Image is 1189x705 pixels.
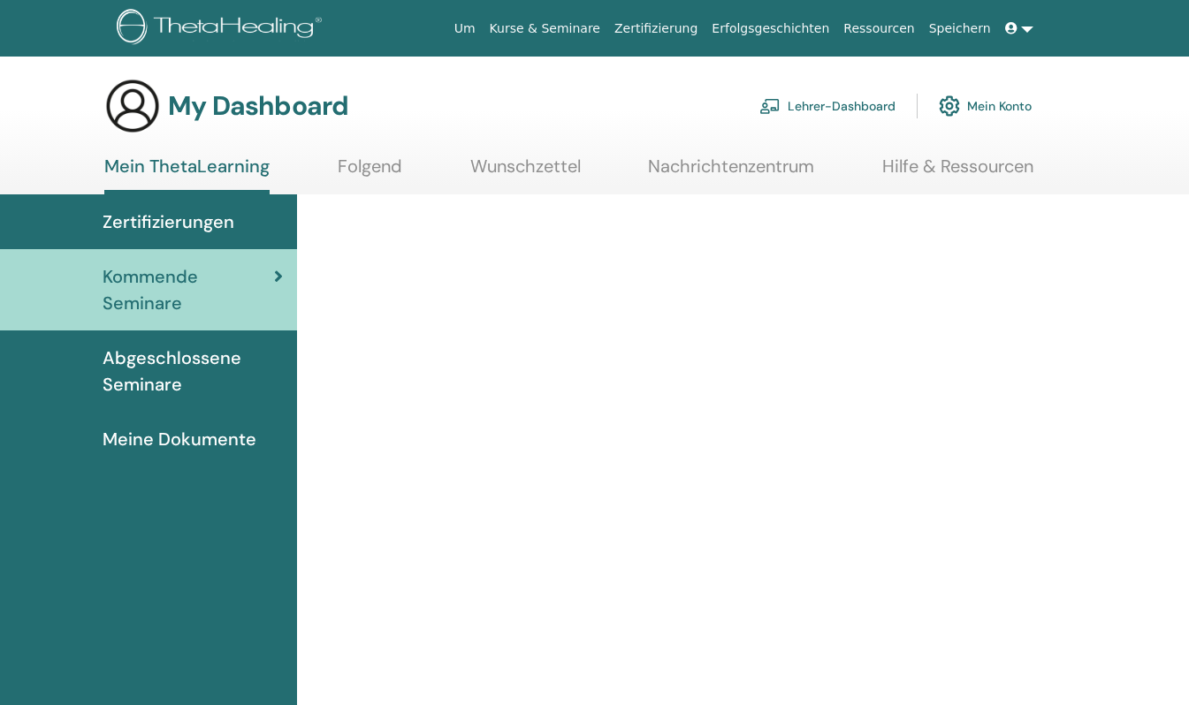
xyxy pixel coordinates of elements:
[759,87,896,125] a: Lehrer-Dashboard
[103,208,234,235] span: Zertifizierungen
[648,155,814,190] a: Nachrichtenzentrum
[103,345,283,398] span: Abgeschlossene Seminare
[836,12,921,45] a: Ressourcen
[103,263,274,316] span: Kommende Seminare
[103,426,256,452] span: Meine Dokumente
[939,91,960,121] img: cog.svg
[104,78,161,134] img: generic-user-icon.jpg
[882,155,1033,190] a: Hilfe & Ressourcen
[117,9,328,49] img: logo.png
[759,98,781,114] img: chalkboard-teacher.svg
[447,12,483,45] a: Um
[483,12,607,45] a: Kurse & Seminare
[922,12,998,45] a: Speichern
[338,155,402,190] a: Folgend
[104,155,270,194] a: Mein ThetaLearning
[470,155,581,190] a: Wunschzettel
[939,87,1032,125] a: Mein Konto
[607,12,705,45] a: Zertifizierung
[705,12,836,45] a: Erfolgsgeschichten
[168,90,348,122] h3: My Dashboard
